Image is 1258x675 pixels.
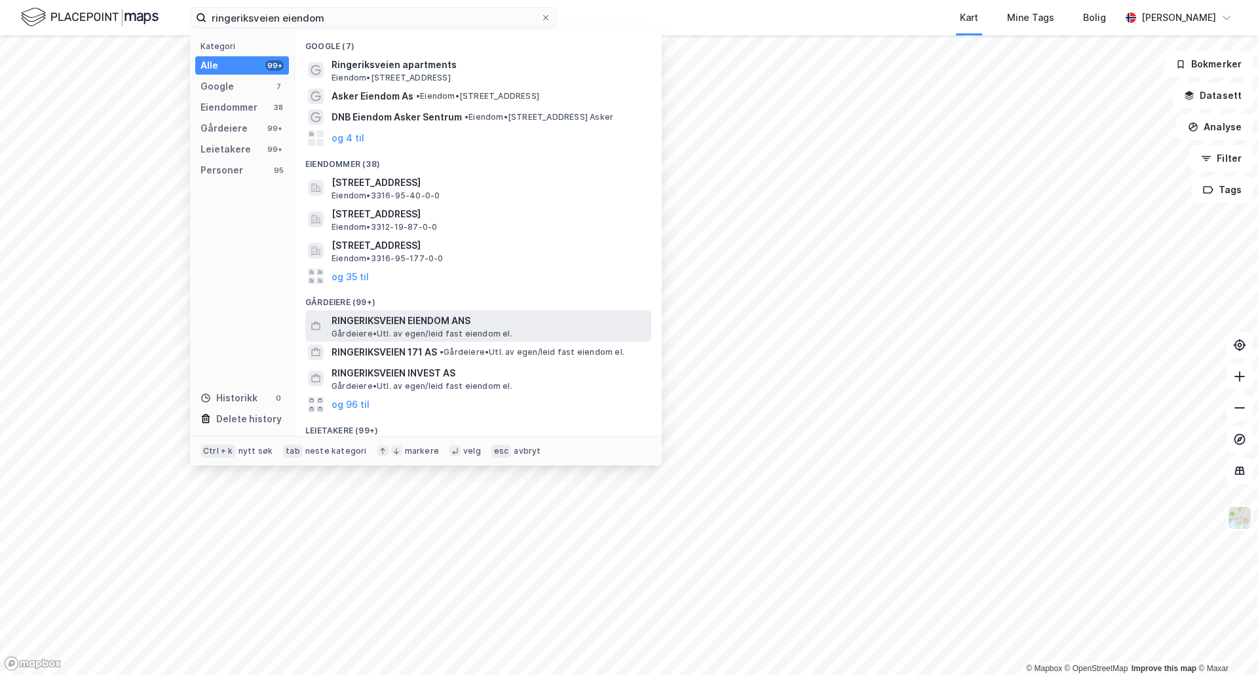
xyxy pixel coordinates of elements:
[1007,10,1054,26] div: Mine Tags
[405,446,439,456] div: markere
[295,149,662,172] div: Eiendommer (38)
[332,329,512,339] span: Gårdeiere • Utl. av egen/leid fast eiendom el.
[1177,114,1253,140] button: Analyse
[1192,177,1253,203] button: Tags
[295,415,662,439] div: Leietakere (99+)
[332,130,364,146] button: og 4 til
[440,347,444,357] span: •
[416,91,420,101] span: •
[295,287,662,310] div: Gårdeiere (99+)
[200,120,248,136] div: Gårdeiere
[200,58,218,73] div: Alle
[332,109,462,125] span: DNB Eiendom Asker Sentrum
[416,91,539,101] span: Eiendom • [STREET_ADDRESS]
[332,397,370,412] button: og 96 til
[265,144,284,155] div: 99+
[491,445,512,458] div: esc
[1083,10,1106,26] div: Bolig
[200,41,289,51] div: Kategori
[273,102,284,113] div: 38
[1065,664,1128,673] a: OpenStreetMap
[960,10,978,26] div: Kart
[1141,10,1216,26] div: [PERSON_NAME]
[1227,505,1252,530] img: Z
[440,347,624,357] span: Gårdeiere • Utl. av egen/leid fast eiendom el.
[332,268,369,284] button: og 35 til
[305,446,367,456] div: neste kategori
[1026,664,1062,673] a: Mapbox
[332,313,646,329] span: RINGERIKSVEIEN EIENDOM ANS
[1192,612,1258,675] iframe: Chat Widget
[1132,664,1196,673] a: Improve this map
[200,141,251,157] div: Leietakere
[332,175,646,191] span: [STREET_ADDRESS]
[200,390,257,406] div: Historikk
[514,446,541,456] div: avbryt
[332,253,444,264] span: Eiendom • 3316-95-177-0-0
[273,81,284,92] div: 7
[332,191,440,201] span: Eiendom • 3316-95-40-0-0
[283,445,303,458] div: tab
[332,381,512,392] span: Gårdeiere • Utl. av egen/leid fast eiendom el.
[216,411,282,427] div: Delete history
[332,344,437,360] span: RINGERIKSVEIEN 171 AS
[332,206,646,222] span: [STREET_ADDRESS]
[265,123,284,134] div: 99+
[1190,145,1253,172] button: Filter
[200,445,236,458] div: Ctrl + k
[465,112,613,122] span: Eiendom • [STREET_ADDRESS] Asker
[273,393,284,403] div: 0
[206,8,541,27] input: Søk på adresse, matrikkel, gårdeiere, leietakere eller personer
[1173,82,1253,109] button: Datasett
[295,31,662,54] div: Google (7)
[4,656,62,671] a: Mapbox homepage
[200,100,257,115] div: Eiendommer
[332,365,646,381] span: RINGERIKSVEIEN INVEST AS
[273,165,284,175] div: 95
[238,446,273,456] div: nytt søk
[1192,612,1258,675] div: Kontrollprogram for chat
[332,222,437,232] span: Eiendom • 3312-19-87-0-0
[265,60,284,71] div: 99+
[463,446,481,456] div: velg
[332,238,646,253] span: [STREET_ADDRESS]
[21,6,159,29] img: logo.f888ab2527a4732fd821a326f86c7f29.svg
[332,57,646,73] span: Ringeriksveien apartments
[1164,51,1253,77] button: Bokmerker
[332,88,413,104] span: Asker Eiendom As
[200,79,234,94] div: Google
[200,162,243,178] div: Personer
[465,112,468,122] span: •
[332,73,451,83] span: Eiendom • [STREET_ADDRESS]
